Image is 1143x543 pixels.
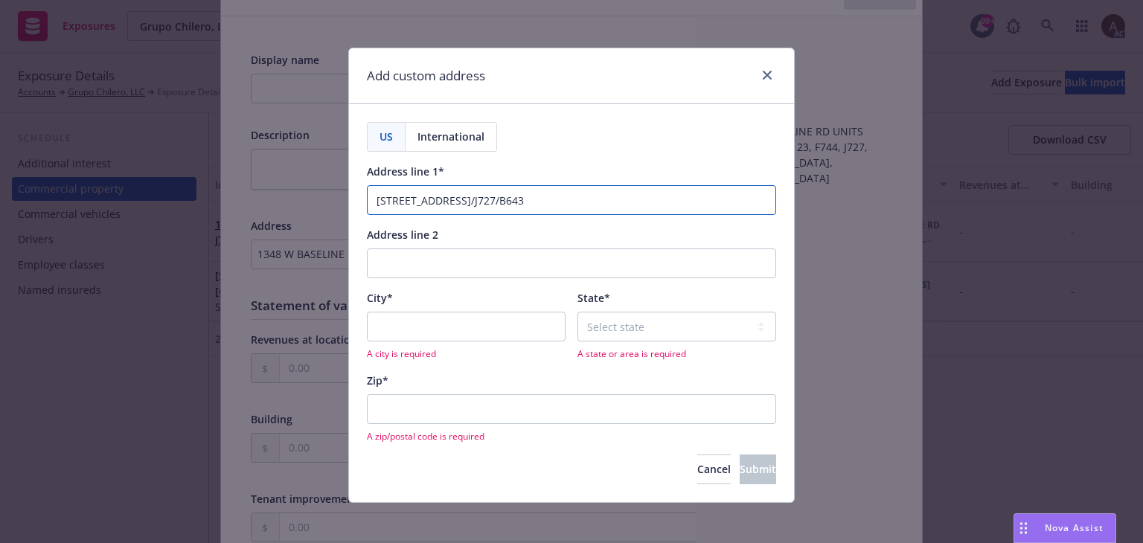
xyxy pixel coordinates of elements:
[577,347,776,360] span: A state or area is required
[367,347,566,360] span: A city is required
[417,129,484,144] span: International
[367,228,438,242] span: Address line 2
[697,454,731,484] button: Cancel
[367,291,393,305] span: City*
[367,66,485,86] h1: Add custom address
[1014,513,1116,543] button: Nova Assist
[1045,521,1104,534] span: Nova Assist
[697,462,731,476] span: Cancel
[577,291,610,305] span: State*
[758,66,776,84] a: close
[740,462,776,476] span: Submit
[740,454,776,484] button: Submit
[367,430,776,443] span: A zip/postal code is required
[367,164,444,179] span: Address line 1*
[380,129,393,144] span: US
[1014,514,1033,542] div: Drag to move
